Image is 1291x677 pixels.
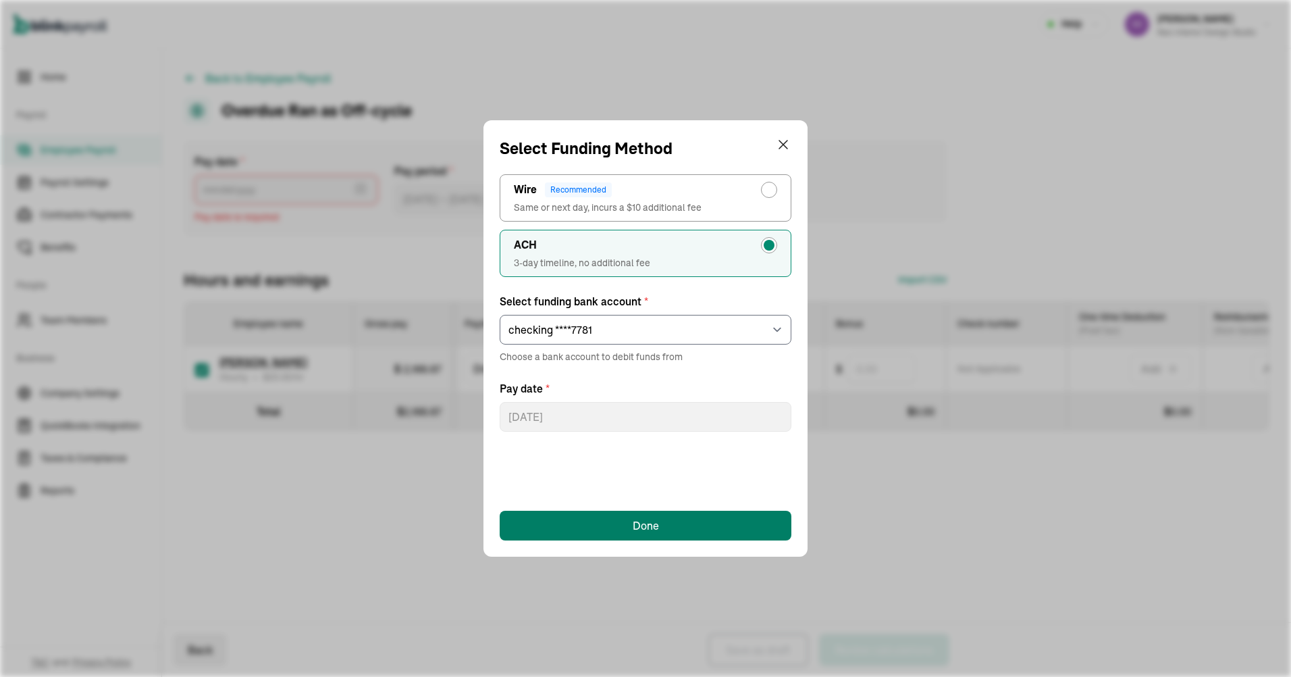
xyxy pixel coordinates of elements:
[514,201,777,214] span: Same or next day, incurs a $10 additional fee
[500,161,791,277] div: radio-group
[500,511,791,541] button: Done
[514,237,537,253] span: ACH
[500,293,791,309] label: Select funding bank account
[500,402,791,432] input: mm/dd/yyyy
[633,518,659,534] div: Done
[514,256,777,270] span: 3-day timeline, no additional fee
[545,182,612,197] div: Recommended
[500,136,673,161] span: Select Funding Method
[500,380,791,397] label: Pay date
[514,182,612,198] h2: Wire
[500,350,791,364] p: Choose a bank account to debit funds from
